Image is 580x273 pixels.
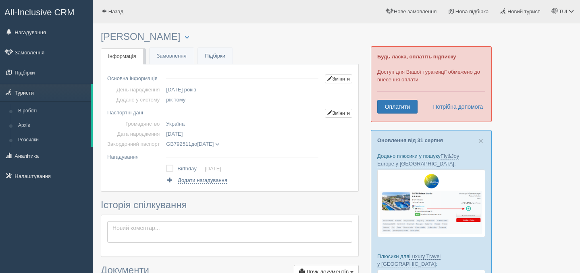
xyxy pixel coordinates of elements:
a: Розсилки [15,133,91,147]
b: Будь ласка, оплатіть підписку [377,54,456,60]
a: Оплатити [377,100,418,114]
span: × [478,136,483,145]
a: Оновлення від 31 серпня [377,137,443,143]
button: Close [478,136,483,145]
span: TUI [559,8,567,14]
a: Fly&Joy Europe у [GEOGRAPHIC_DATA] [377,153,459,167]
td: Нагадування [107,149,163,162]
td: День народження [107,85,163,95]
a: Змінити [325,109,352,118]
td: [DATE] років [163,85,322,95]
img: fly-joy-de-proposal-crm-for-travel-agency.png [377,170,485,237]
h3: [PERSON_NAME] [101,31,359,42]
p: Додано плюсики у пошуку : [377,152,485,168]
td: Закордонний паспорт [107,139,163,149]
span: [DATE] [166,131,183,137]
a: Luxury Travel у [GEOGRAPHIC_DATA] [377,253,441,267]
a: Інформація [101,48,143,65]
span: [DATE] [197,141,214,147]
span: Нова підбірка [455,8,489,14]
span: All-Inclusive CRM [4,7,75,17]
a: Змінити [325,74,352,83]
td: Додано у систему [107,95,163,105]
a: All-Inclusive CRM [0,0,92,23]
td: Україна [163,119,322,129]
span: до [166,141,220,147]
span: Назад [108,8,123,14]
h3: Історія спілкування [101,200,359,210]
a: Замовлення [150,48,194,64]
a: Підбірки [198,48,233,64]
td: Основна інформація [107,70,163,85]
td: Паспортні дані [107,105,163,119]
td: Birthday [177,163,205,174]
div: Доступ для Вашої турагенції обмежено до внесення оплати [371,46,492,122]
a: Потрібна допомога [428,100,483,114]
p: Плюсики для : [377,252,485,268]
a: Архів [15,118,91,133]
span: Інформація [108,53,136,59]
span: Нове замовлення [394,8,437,14]
span: GB792511 [166,141,191,147]
a: Додати нагадування [166,176,227,184]
td: Громадянство [107,119,163,129]
td: Дата народження [107,129,163,139]
a: В роботі [15,104,91,118]
span: Новий турист [507,8,540,14]
span: Додати нагадування [178,177,227,184]
span: рік тому [166,97,185,103]
a: [DATE] [205,165,221,172]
